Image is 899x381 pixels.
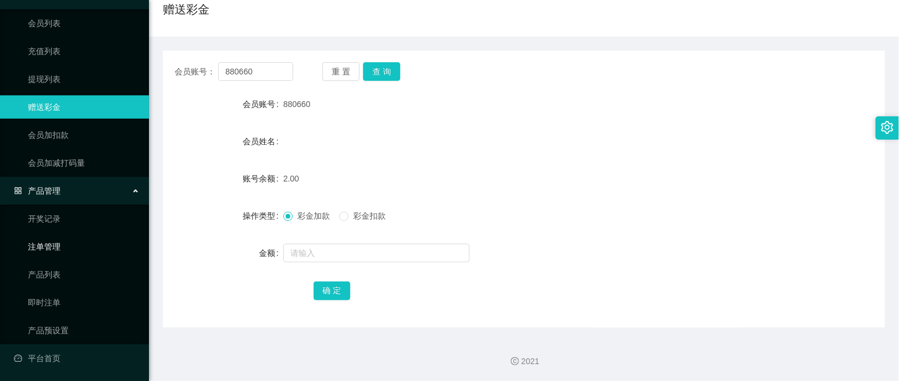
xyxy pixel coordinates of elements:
a: 会员列表 [28,12,140,35]
label: 账号余额 [243,174,283,183]
span: 产品管理 [14,186,61,195]
input: 请输入 [283,244,470,262]
div: 2021 [158,355,890,368]
a: 赠送彩金 [28,95,140,119]
span: 会员账号： [175,66,218,78]
button: 查 询 [363,62,400,81]
a: 充值列表 [28,40,140,63]
input: 会员账号 [218,62,293,81]
label: 金额 [259,248,283,258]
button: 重 置 [322,62,360,81]
a: 开奖记录 [28,207,140,230]
a: 图标: dashboard平台首页 [14,347,140,370]
label: 会员账号 [243,99,283,109]
i: 图标: appstore-o [14,187,22,195]
h1: 赠送彩金 [163,1,209,18]
span: 2.00 [283,174,299,183]
a: 会员加减打码量 [28,151,140,175]
i: 图标: setting [881,121,894,134]
label: 操作类型 [243,211,283,220]
a: 注单管理 [28,235,140,258]
button: 确 定 [314,282,351,300]
a: 会员加扣款 [28,123,140,147]
span: 彩金加款 [293,211,335,220]
a: 产品预设置 [28,319,140,342]
span: 彩金扣款 [349,211,390,220]
i: 图标: copyright [511,357,519,365]
label: 会员姓名 [243,137,283,146]
a: 提现列表 [28,67,140,91]
span: 880660 [283,99,311,109]
a: 即时注单 [28,291,140,314]
a: 产品列表 [28,263,140,286]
